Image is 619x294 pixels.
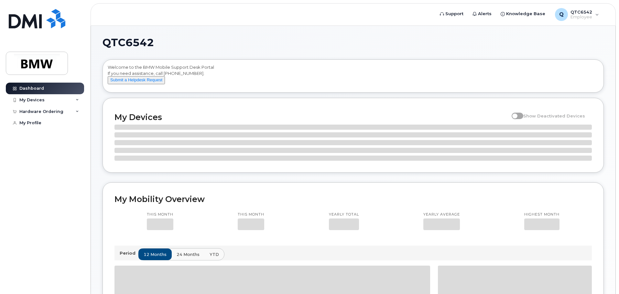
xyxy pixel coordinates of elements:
span: YTD [210,251,219,258]
a: Submit a Helpdesk Request [108,77,165,82]
input: Show Deactivated Devices [512,110,517,115]
span: 24 months [177,251,200,258]
p: Period [120,250,138,256]
p: Highest month [524,212,559,217]
p: Yearly total [329,212,359,217]
button: Submit a Helpdesk Request [108,76,165,84]
p: This month [238,212,264,217]
p: This month [147,212,173,217]
div: Welcome to the BMW Mobile Support Desk Portal If you need assistance, call [PHONE_NUMBER]. [108,64,599,90]
h2: My Devices [114,112,508,122]
span: Show Deactivated Devices [523,113,585,118]
h2: My Mobility Overview [114,194,592,204]
p: Yearly average [423,212,460,217]
span: QTC6542 [103,38,154,47]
